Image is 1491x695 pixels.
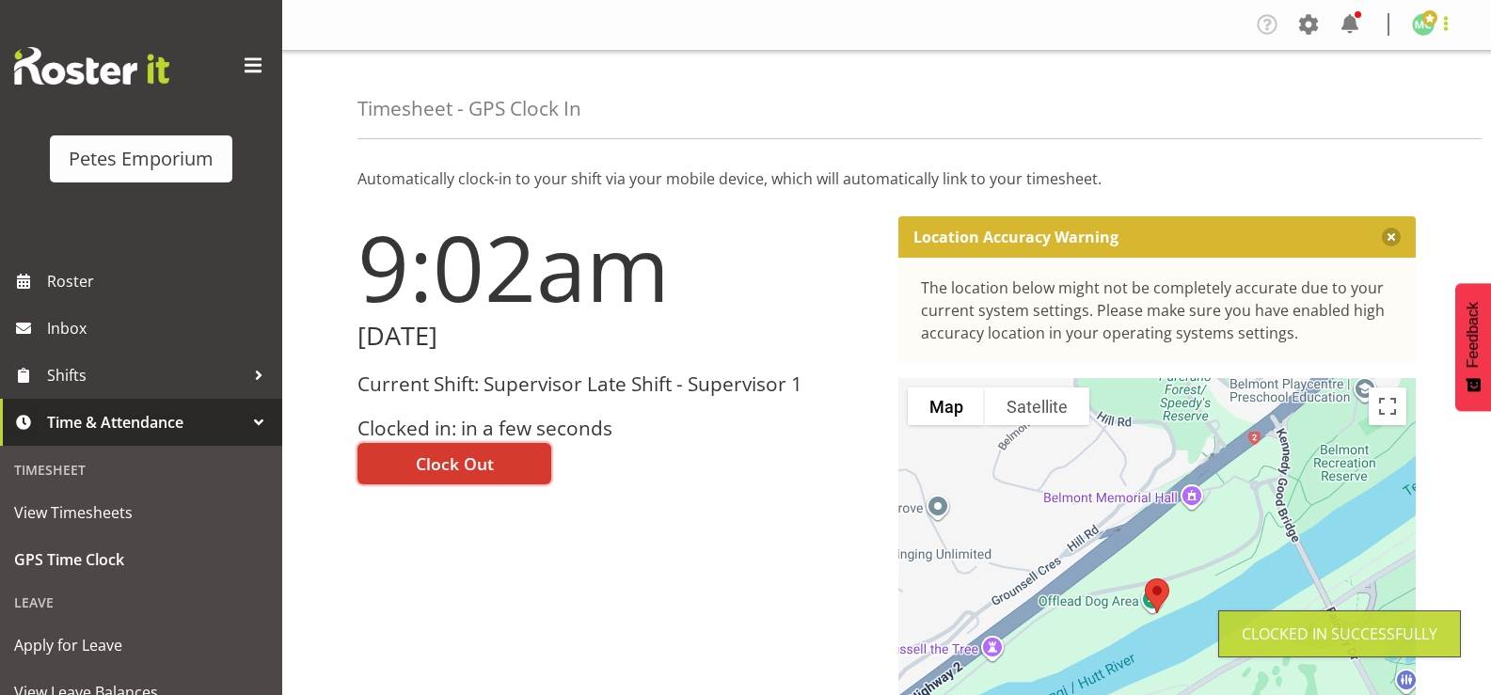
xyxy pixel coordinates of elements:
[1369,387,1406,425] button: Toggle fullscreen view
[357,443,551,484] button: Clock Out
[357,216,876,318] h1: 9:02am
[921,276,1394,344] div: The location below might not be completely accurate due to your current system settings. Please m...
[357,98,581,119] h4: Timesheet - GPS Clock In
[5,622,278,669] a: Apply for Leave
[1455,283,1491,411] button: Feedback - Show survey
[1242,623,1437,645] div: Clocked in Successfully
[913,228,1118,246] p: Location Accuracy Warning
[47,361,245,389] span: Shifts
[357,322,876,351] h2: [DATE]
[908,387,985,425] button: Show street map
[1412,13,1435,36] img: melissa-cowen2635.jpg
[14,631,268,659] span: Apply for Leave
[5,489,278,536] a: View Timesheets
[5,450,278,489] div: Timesheet
[357,418,876,439] h3: Clocked in: in a few seconds
[5,583,278,622] div: Leave
[69,145,214,173] div: Petes Emporium
[985,387,1089,425] button: Show satellite imagery
[1465,302,1482,368] span: Feedback
[5,536,278,583] a: GPS Time Clock
[47,267,273,295] span: Roster
[357,373,876,395] h3: Current Shift: Supervisor Late Shift - Supervisor 1
[14,47,169,85] img: Rosterit website logo
[416,451,494,476] span: Clock Out
[47,408,245,436] span: Time & Attendance
[1382,228,1401,246] button: Close message
[47,314,273,342] span: Inbox
[14,545,268,574] span: GPS Time Clock
[357,167,1416,190] p: Automatically clock-in to your shift via your mobile device, which will automatically link to you...
[14,498,268,527] span: View Timesheets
